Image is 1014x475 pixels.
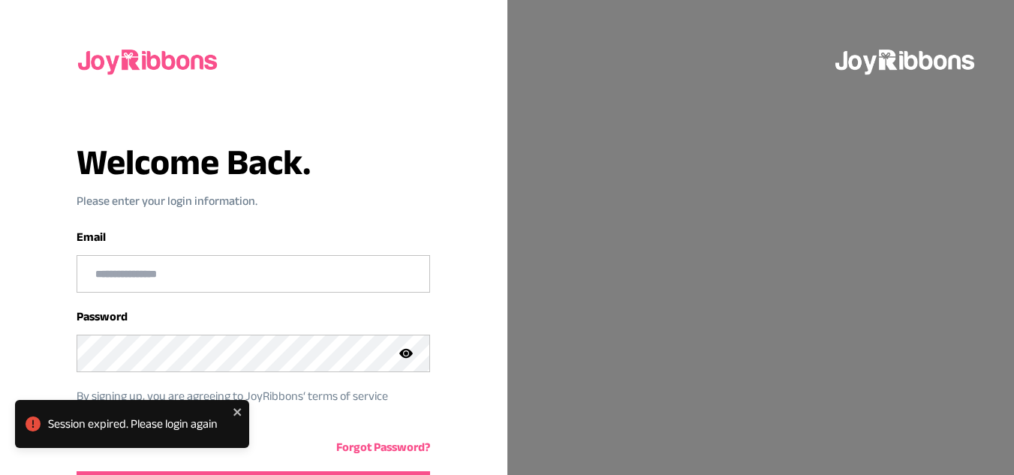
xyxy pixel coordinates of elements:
[77,230,106,243] label: Email
[77,387,408,423] p: By signing up, you are agreeing to JoyRibbons‘ terms of service condition
[336,440,430,453] a: Forgot Password?
[77,192,430,210] p: Please enter your login information.
[834,36,978,84] img: joyribbons
[48,415,228,433] div: Session expired. Please login again
[77,144,430,180] h3: Welcome Back.
[233,406,243,418] button: close
[77,36,221,84] img: joyribbons
[77,310,128,323] label: Password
